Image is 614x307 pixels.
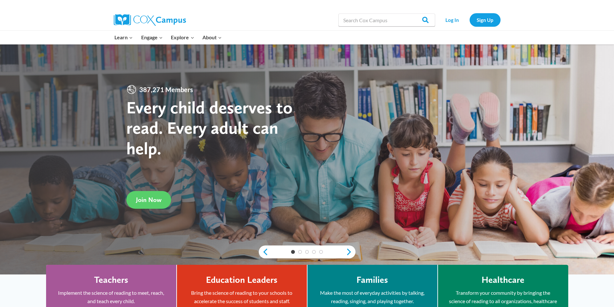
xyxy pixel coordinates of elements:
[319,250,323,254] a: 5
[312,250,316,254] a: 4
[346,248,356,256] a: next
[111,31,226,44] nav: Primary Navigation
[438,13,501,26] nav: Secondary Navigation
[206,274,278,285] h4: Education Leaders
[202,33,222,42] span: About
[356,274,388,285] h4: Families
[291,250,295,254] a: 1
[259,248,268,256] a: previous
[470,13,501,26] a: Sign Up
[126,97,293,158] strong: Every child deserves to read. Every adult can help.
[114,33,133,42] span: Learn
[126,191,171,209] a: Join Now
[94,274,128,285] h4: Teachers
[56,289,167,305] p: Implement the science of reading to meet, reach, and teach every child.
[317,289,428,305] p: Make the most of everyday activities by talking, reading, singing, and playing together.
[114,14,186,26] img: Cox Campus
[438,13,466,26] a: Log In
[482,274,524,285] h4: Healthcare
[141,33,163,42] span: Engage
[137,84,196,95] span: 387,271 Members
[338,14,435,26] input: Search Cox Campus
[171,33,194,42] span: Explore
[305,250,309,254] a: 3
[187,289,297,305] p: Bring the science of reading to your schools to accelerate the success of students and staff.
[259,245,356,258] div: content slider buttons
[136,196,161,204] span: Join Now
[298,250,302,254] a: 2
